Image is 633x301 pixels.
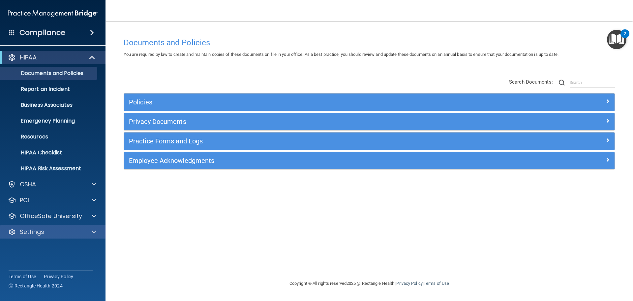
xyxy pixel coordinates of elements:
[424,281,449,286] a: Terms of Use
[8,54,96,61] a: HIPAA
[4,165,94,172] p: HIPAA Risk Assessment
[8,212,96,220] a: OfficeSafe University
[9,273,36,280] a: Terms of Use
[559,80,565,86] img: ic-search.3b580494.png
[396,281,422,286] a: Privacy Policy
[20,228,44,236] p: Settings
[129,97,610,107] a: Policies
[20,54,37,61] p: HIPAA
[129,137,487,145] h5: Practice Forms and Logs
[8,196,96,204] a: PCI
[129,157,487,164] h5: Employee Acknowledgments
[129,118,487,125] h5: Privacy Documents
[124,38,615,47] h4: Documents and Policies
[8,180,96,188] a: OSHA
[20,212,82,220] p: OfficeSafe University
[129,98,487,106] h5: Policies
[19,28,65,37] h4: Compliance
[4,149,94,156] p: HIPAA Checklist
[4,118,94,124] p: Emergency Planning
[20,196,29,204] p: PCI
[4,102,94,108] p: Business Associates
[129,155,610,166] a: Employee Acknowledgments
[8,7,98,20] img: PMB logo
[4,133,94,140] p: Resources
[607,30,626,49] button: Open Resource Center, 2 new notifications
[124,52,558,57] span: You are required by law to create and maintain copies of these documents on file in your office. ...
[9,282,63,289] span: Ⓒ Rectangle Health 2024
[624,34,626,42] div: 2
[129,136,610,146] a: Practice Forms and Logs
[509,79,553,85] span: Search Documents:
[129,116,610,127] a: Privacy Documents
[44,273,74,280] a: Privacy Policy
[249,273,490,294] div: Copyright © All rights reserved 2025 @ Rectangle Health | |
[4,70,94,77] p: Documents and Policies
[20,180,36,188] p: OSHA
[570,78,615,88] input: Search
[8,228,96,236] a: Settings
[4,86,94,93] p: Report an Incident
